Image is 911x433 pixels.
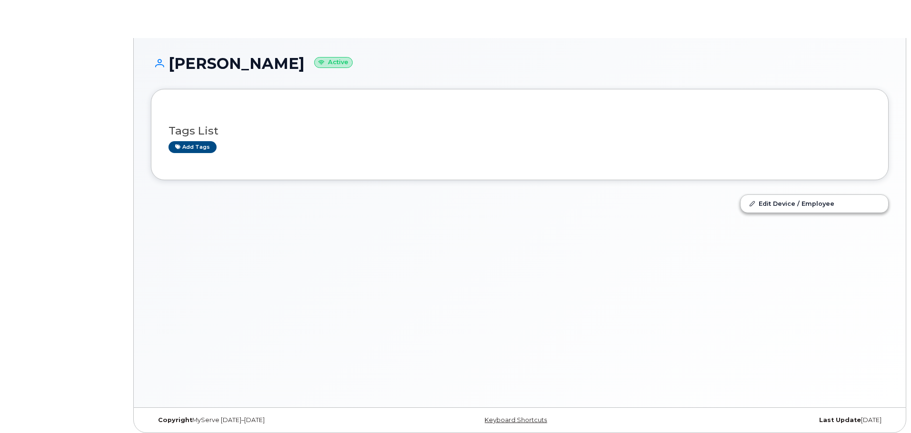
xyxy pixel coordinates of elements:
[314,57,353,68] small: Active
[168,141,217,153] a: Add tags
[741,195,888,212] a: Edit Device / Employee
[151,416,397,424] div: MyServe [DATE]–[DATE]
[485,416,547,423] a: Keyboard Shortcuts
[643,416,889,424] div: [DATE]
[168,125,871,137] h3: Tags List
[151,55,889,72] h1: [PERSON_NAME]
[158,416,192,423] strong: Copyright
[819,416,861,423] strong: Last Update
